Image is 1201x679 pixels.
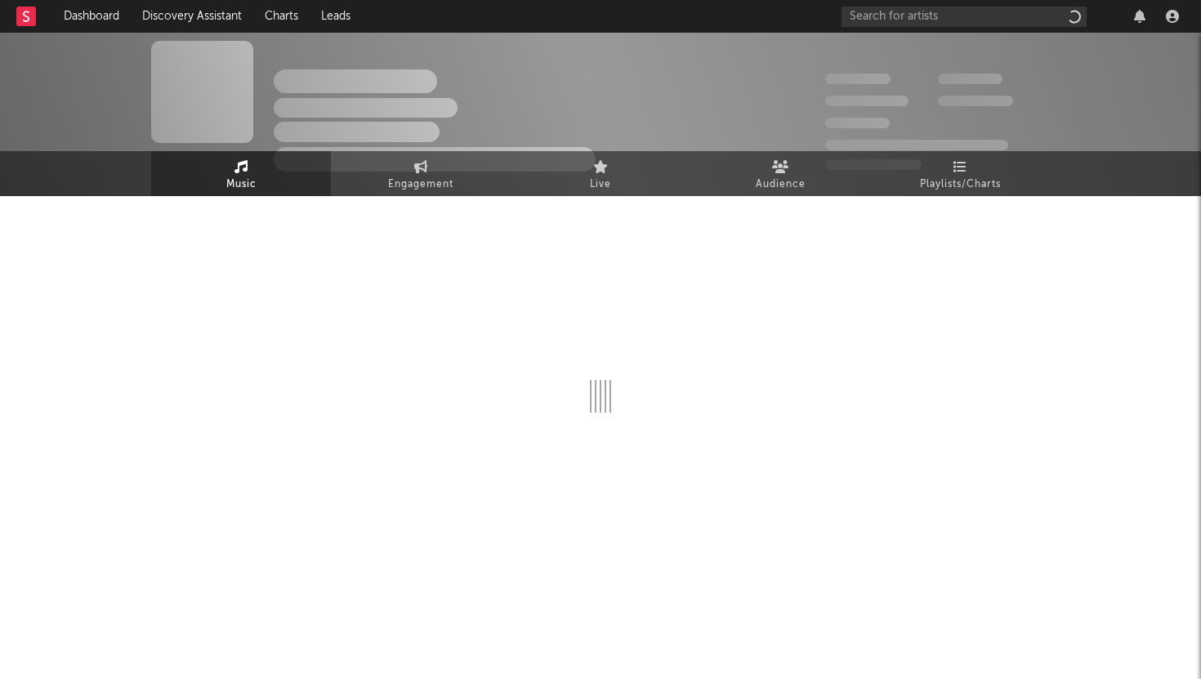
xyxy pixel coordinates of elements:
span: Music [226,175,257,194]
a: Music [151,151,331,196]
span: 50,000,000 [825,96,909,106]
span: Playlists/Charts [920,175,1001,194]
span: Engagement [388,175,453,194]
span: 300,000 [825,74,891,84]
span: 1,000,000 [938,96,1013,106]
span: 100,000 [825,118,890,128]
a: Audience [690,151,870,196]
a: Live [511,151,690,196]
a: Engagement [331,151,511,196]
input: Search for artists [842,7,1087,27]
span: 100,000 [938,74,1002,84]
span: Live [590,175,611,194]
a: Playlists/Charts [870,151,1050,196]
span: 50,000,000 Monthly Listeners [825,140,1008,150]
span: Audience [756,175,806,194]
